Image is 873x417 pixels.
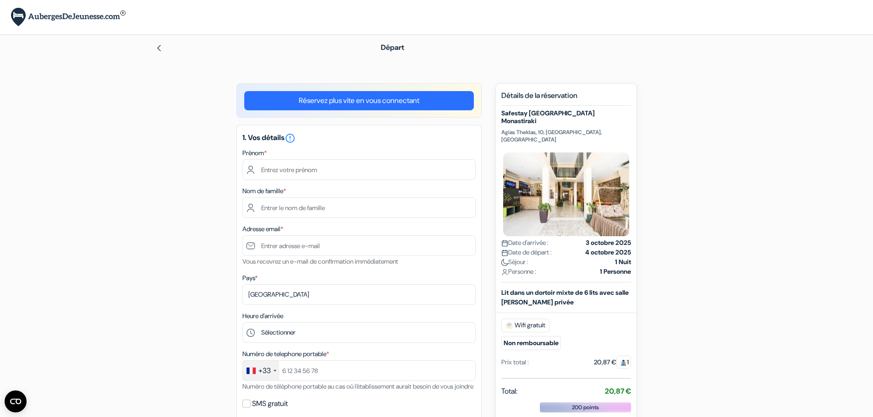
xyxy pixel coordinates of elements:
img: calendar.svg [501,240,508,247]
div: +33 [258,365,271,376]
img: calendar.svg [501,249,508,256]
div: France: +33 [243,361,279,380]
span: Wifi gratuit [501,319,549,332]
span: Séjour : [501,257,528,267]
img: AubergesDeJeunesse.com [11,8,126,27]
strong: 1 Nuit [615,257,631,267]
label: Nom de famille [242,186,286,196]
strong: 1 Personne [600,267,631,276]
div: 20,87 € [594,357,631,367]
small: Non remboursable [501,336,561,350]
label: Adresse email [242,224,283,234]
h5: 1. Vos détails [242,133,476,144]
a: Réservez plus vite en vous connectant [244,91,474,110]
span: Départ [381,43,404,52]
small: Numéro de téléphone portable au cas où l'établissement aurait besoin de vous joindre [242,382,473,390]
input: Entrer le nom de famille [242,197,476,218]
i: error_outline [285,133,296,144]
span: Date de départ : [501,248,552,257]
small: Vous recevrez un e-mail de confirmation immédiatement [242,257,398,265]
button: Ouvrir le widget CMP [5,390,27,412]
b: Lit dans un dortoir mixte de 6 lits avec salle [PERSON_NAME] privée [501,288,629,306]
span: 200 points [572,403,599,412]
h5: Safestay [GEOGRAPHIC_DATA] Monastiraki [501,109,631,125]
input: 6 12 34 56 78 [242,360,476,381]
img: user_icon.svg [501,269,508,276]
strong: 20,87 € [605,386,631,396]
span: Personne : [501,267,536,276]
label: Numéro de telephone portable [242,349,329,359]
img: guest.svg [620,359,627,366]
img: moon.svg [501,259,508,266]
h5: Détails de la réservation [501,91,631,106]
strong: 4 octobre 2025 [585,248,631,257]
div: Prix total : [501,357,529,367]
label: Pays [242,273,258,283]
label: Prénom [242,148,267,158]
img: left_arrow.svg [155,44,163,52]
span: Date d'arrivée : [501,238,549,248]
span: 1 [616,356,631,368]
a: error_outline [285,133,296,142]
img: free_wifi.svg [505,322,513,329]
label: Heure d'arrivée [242,311,283,321]
span: Total: [501,386,517,397]
p: Agias Theklas, 10, [GEOGRAPHIC_DATA], [GEOGRAPHIC_DATA] [501,129,631,143]
label: SMS gratuit [252,397,288,410]
strong: 3 octobre 2025 [586,238,631,248]
input: Entrer adresse e-mail [242,235,476,256]
input: Entrez votre prénom [242,159,476,180]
